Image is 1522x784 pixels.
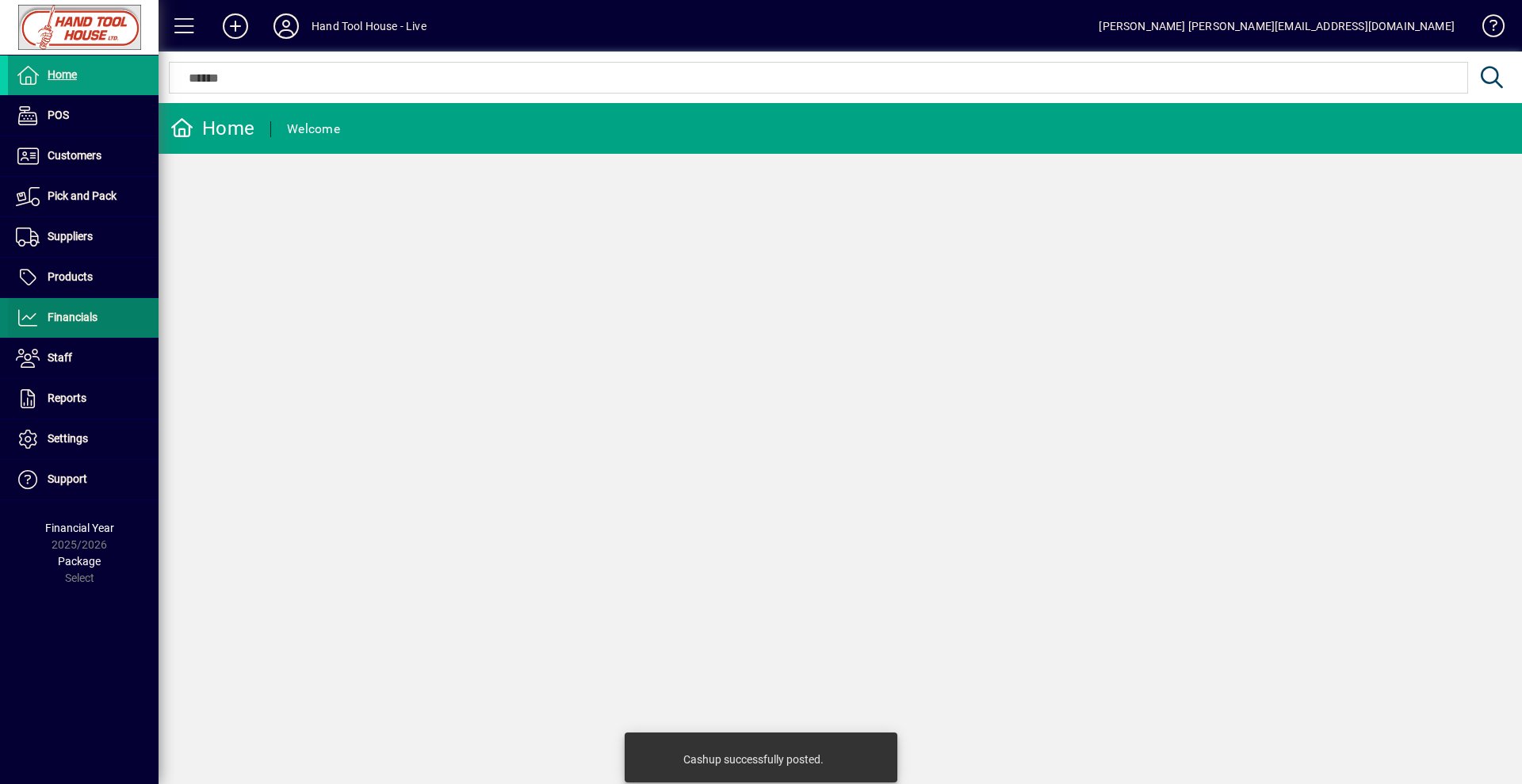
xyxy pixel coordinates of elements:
span: Pick and Pack [48,189,117,202]
button: Add [210,12,261,40]
a: Reports [8,379,159,419]
a: Financials [8,298,159,338]
span: Support [48,472,87,485]
a: Customers [8,136,159,176]
a: Settings [8,419,159,459]
a: Support [8,460,159,499]
span: Settings [48,432,88,445]
a: Staff [8,338,159,378]
a: POS [8,96,159,136]
span: Financials [48,311,98,323]
span: Suppliers [48,230,93,243]
div: Home [170,116,254,141]
div: [PERSON_NAME] [PERSON_NAME][EMAIL_ADDRESS][DOMAIN_NAME] [1099,13,1455,39]
span: Home [48,68,77,81]
button: Profile [261,12,312,40]
div: Welcome [287,117,340,142]
span: Customers [48,149,101,162]
a: Pick and Pack [8,177,159,216]
span: Reports [48,392,86,404]
span: Staff [48,351,72,364]
span: Products [48,270,93,283]
a: Suppliers [8,217,159,257]
div: Hand Tool House - Live [312,13,426,39]
span: Financial Year [45,522,114,534]
div: Cashup successfully posted. [683,751,824,767]
a: Knowledge Base [1470,3,1502,55]
span: POS [48,109,69,121]
a: Products [8,258,159,297]
span: Package [58,555,101,568]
